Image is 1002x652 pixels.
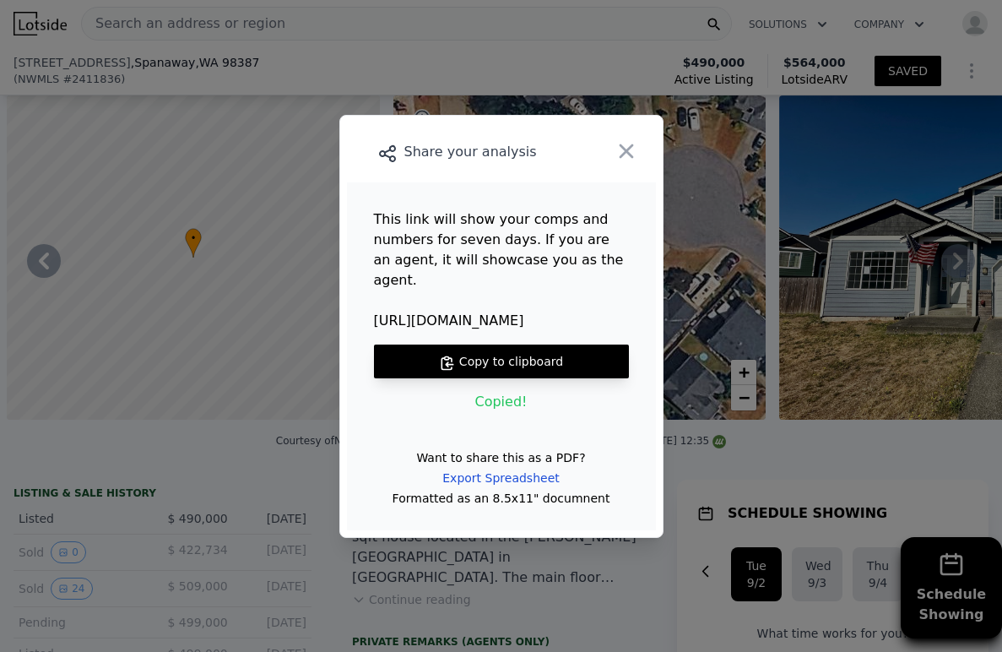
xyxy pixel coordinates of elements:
div: Share your analysis [347,140,594,164]
div: Copied! [374,378,629,426]
div: Export Spreadsheet [429,463,572,493]
div: Want to share this as a PDF? [416,453,585,463]
div: Formatted as an 8.5x11" documnent [393,493,610,503]
span: [URL][DOMAIN_NAME] [374,311,629,331]
button: Copy to clipboard [374,345,629,378]
main: This link will show your comps and numbers for seven days. If you are an agent, it will showcase ... [347,182,656,530]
